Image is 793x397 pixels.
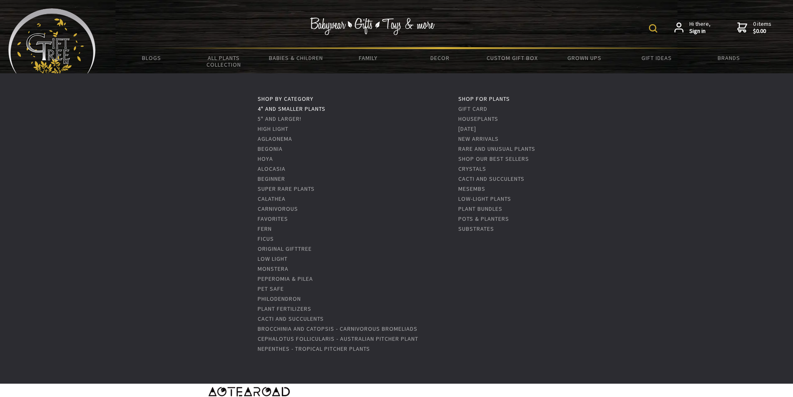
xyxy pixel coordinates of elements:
[258,205,298,212] a: Carnivorous
[258,115,301,122] a: 5" and Larger!
[310,17,435,35] img: Babywear - Gifts - Toys & more
[737,20,771,35] a: 0 items$0.00
[258,135,292,142] a: Aglaonema
[689,20,711,35] span: Hi there,
[458,215,509,222] a: Pots & Planters
[458,165,486,172] a: Crystals
[258,95,313,102] a: Shop by Category
[689,27,711,35] strong: Sign in
[458,205,502,212] a: Plant Bundles
[753,27,771,35] strong: $0.00
[476,49,548,67] a: Custom Gift Box
[404,49,476,67] a: Decor
[458,125,476,132] a: [DATE]
[258,265,288,272] a: Monstera
[258,165,286,172] a: Alocasia
[260,49,332,67] a: Babies & Children
[458,195,511,202] a: Low-light plants
[693,49,765,67] a: Brands
[258,215,288,222] a: Favorites
[258,275,313,282] a: Peperomia & Pilea
[332,49,404,67] a: Family
[458,145,535,152] a: Rare and Unusual Plants
[116,49,188,67] a: BLOGS
[458,105,487,112] a: Gift Card
[258,185,315,192] a: Super Rare Plants
[649,24,657,32] img: product search
[258,325,418,332] a: Brocchinia And Catopsis - Carnivorous Bromeliads
[258,315,324,322] a: Cacti and Succulents
[258,335,418,342] a: Cephalotus Follicularis - Australian Pitcher Plant
[258,305,311,312] a: Plant Fertilizers
[258,195,286,202] a: Calathea
[674,20,711,35] a: Hi there,Sign in
[548,49,620,67] a: Grown Ups
[458,155,529,162] a: Shop Our Best Sellers
[258,155,273,162] a: Hoya
[258,255,288,262] a: Low Light
[258,295,301,302] a: Philodendron
[258,175,285,182] a: Beginner
[258,345,370,352] a: Nepenthes - Tropical Pitcher Plants
[458,95,510,102] a: Shop for Plants
[188,49,260,73] a: All Plants Collection
[258,225,272,232] a: Fern
[258,285,284,292] a: Pet Safe
[621,49,693,67] a: Gift Ideas
[258,145,283,152] a: Begonia
[458,185,485,192] a: Mesembs
[458,115,498,122] a: Houseplants
[8,8,96,77] img: Babyware - Gifts - Toys and more...
[258,105,326,112] a: 4" and Smaller Plants
[458,225,494,232] a: Substrates
[458,135,499,142] a: New Arrivals
[258,245,312,252] a: Original GiftTree
[258,125,288,132] a: High Light
[753,20,771,35] span: 0 items
[258,235,274,242] a: Ficus
[458,175,525,182] a: Cacti and Succulents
